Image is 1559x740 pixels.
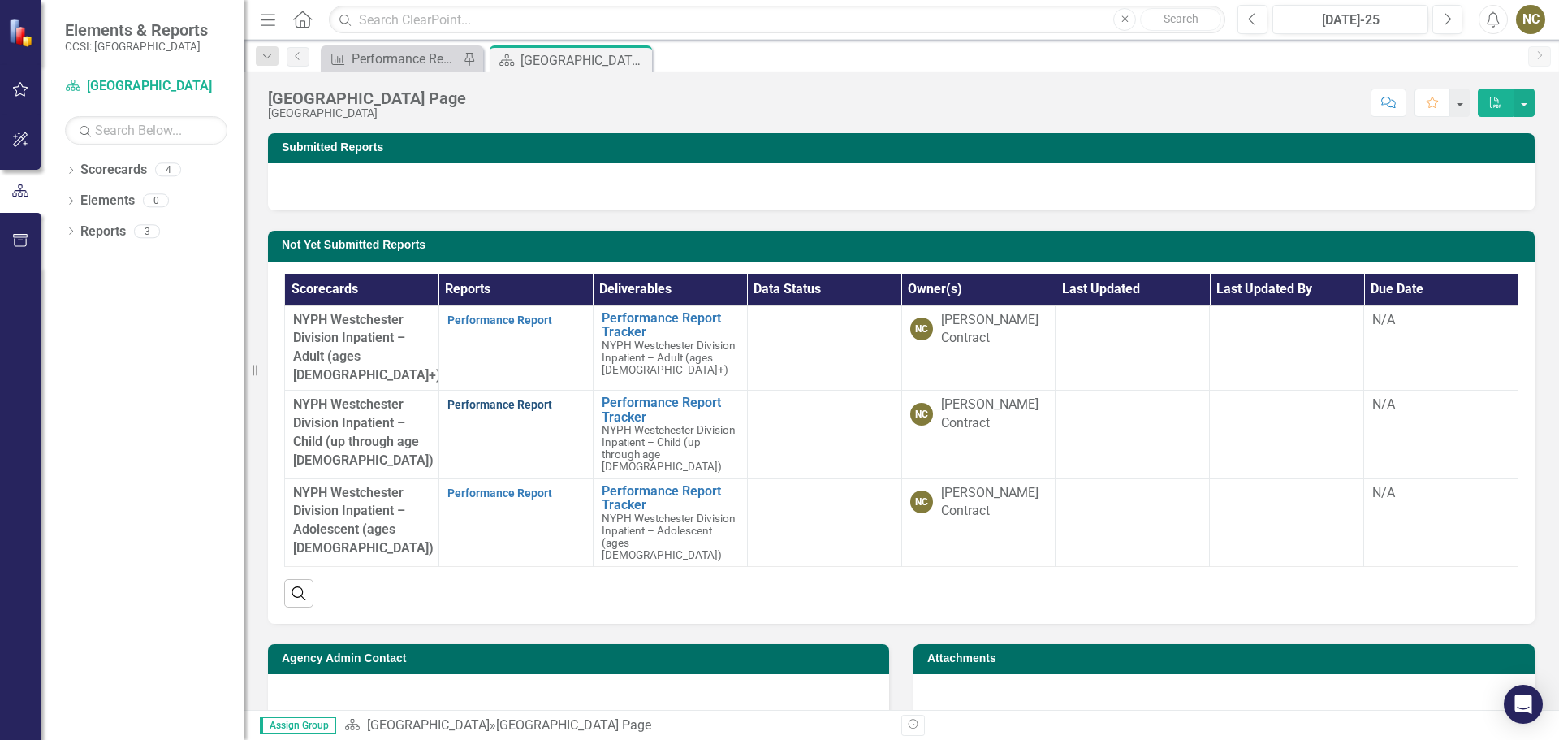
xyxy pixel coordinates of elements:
button: Search [1140,8,1221,31]
h3: Agency Admin Contact [282,652,881,664]
a: Performance Report [325,49,459,69]
span: Search [1164,12,1198,25]
input: Search ClearPoint... [329,6,1225,34]
a: Performance Report [447,487,552,500]
a: Performance Report [447,398,552,411]
div: NC [910,318,933,340]
td: Double-Click to Edit Right Click for Context Menu [593,305,747,390]
td: Double-Click to Edit Right Click for Context Menu [593,391,747,479]
td: Double-Click to Edit [747,305,901,390]
h3: Not Yet Submitted Reports [282,239,1527,251]
button: NC [1516,5,1545,34]
div: [DATE]-25 [1278,11,1423,30]
button: [DATE]-25 [1272,5,1428,34]
span: NYPH Westchester Division Inpatient – Adult (ages [DEMOGRAPHIC_DATA]+) [293,312,441,383]
div: » [344,716,889,735]
div: N/A [1372,484,1509,503]
a: Elements [80,192,135,210]
div: NC [910,491,933,513]
span: NYPH Westchester Division Inpatient – Adolescent (ages [DEMOGRAPHIC_DATA]) [293,485,434,556]
td: Double-Click to Edit [747,478,901,567]
div: NC [910,403,933,426]
a: [GEOGRAPHIC_DATA] [367,717,490,733]
td: Double-Click to Edit [747,391,901,479]
a: Scorecards [80,161,147,180]
div: [GEOGRAPHIC_DATA] Page [496,717,651,733]
a: Performance Report [447,314,552,327]
td: Double-Click to Edit Right Click for Context Menu [593,478,747,567]
div: Performance Report [352,49,459,69]
span: NYPH Westchester Division Inpatient – Child (up through age [DEMOGRAPHIC_DATA]) [602,423,736,473]
span: NYPH Westchester Division Inpatient – Child (up through age [DEMOGRAPHIC_DATA]) [293,396,434,468]
div: 0 [143,194,169,208]
img: ClearPoint Strategy [8,19,37,47]
div: [GEOGRAPHIC_DATA] Page [520,50,648,71]
div: [PERSON_NAME] Contract [941,311,1047,348]
a: Performance Report Tracker [602,484,739,513]
h3: Submitted Reports [282,141,1527,154]
input: Search Below... [65,116,227,145]
small: CCSI: [GEOGRAPHIC_DATA] [65,40,208,53]
div: [PERSON_NAME] Contract [941,484,1047,521]
a: [GEOGRAPHIC_DATA] [65,77,227,96]
span: NYPH Westchester Division Inpatient – Adolescent (ages [DEMOGRAPHIC_DATA]) [602,512,736,561]
a: Reports [80,223,126,241]
div: N/A [1372,396,1509,414]
h3: Attachments [927,652,1527,664]
div: Open Intercom Messenger [1504,685,1543,724]
a: Performance Report Tracker [602,396,739,424]
div: 3 [134,224,160,238]
div: 4 [155,163,181,177]
span: NYPH Westchester Division Inpatient – Adult (ages [DEMOGRAPHIC_DATA]+) [602,339,736,376]
div: N/A [1372,311,1509,330]
div: [GEOGRAPHIC_DATA] Page [268,89,466,107]
div: [GEOGRAPHIC_DATA] [268,107,466,119]
span: Assign Group [260,717,336,734]
a: Performance Report Tracker [602,311,739,340]
div: [PERSON_NAME] Contract [941,396,1047,433]
span: Elements & Reports [65,20,208,40]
